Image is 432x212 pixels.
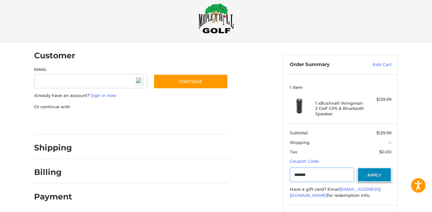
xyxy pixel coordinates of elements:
span: $0.00 [379,149,391,154]
span: -- [388,140,391,145]
h2: Billing [34,167,72,177]
img: Maple Hill Golf [198,3,234,34]
h3: 1 Item [290,85,391,90]
div: Have a gift card? Email for redemption info. [290,186,391,199]
span: $129.99 [376,130,391,135]
h4: 1 x Bushnell Wingman 2 Golf GPS & Bluetooth Speaker [315,101,364,116]
h2: Shipping [34,143,72,153]
iframe: PayPal-venmo [141,116,189,128]
input: Gift Certificate or Coupon Code [290,168,354,182]
a: Edit Cart [359,62,391,68]
div: $129.99 [366,96,391,103]
p: Or continue with [34,104,228,110]
iframe: PayPal-paylater [87,116,135,128]
img: npw-badge-icon.svg [136,77,143,85]
iframe: PayPal-paypal [32,116,80,128]
button: Apply [357,168,391,182]
span: Tax [290,149,297,154]
span: Subtotal [290,130,308,135]
a: Coupon Code [290,159,319,164]
h2: Payment [34,192,72,202]
p: Already have an account? [34,92,228,99]
a: Sign in now [91,93,116,98]
h3: Order Summary [290,62,359,68]
span: Shipping [290,140,309,145]
button: Continue [153,74,228,89]
label: Email [34,67,147,72]
h2: Customer [34,51,75,61]
iframe: Google Customer Reviews [379,195,432,212]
